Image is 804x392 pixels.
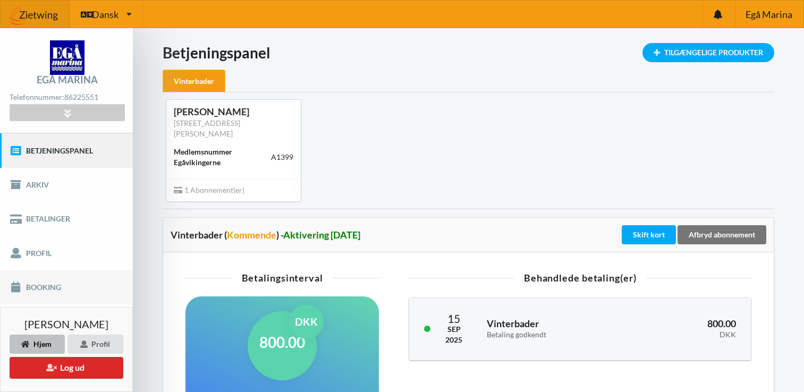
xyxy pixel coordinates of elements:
[174,106,293,118] div: [PERSON_NAME]
[174,185,244,194] span: 1 Abonnement(er)
[174,118,240,138] a: [STREET_ADDRESS][PERSON_NAME]
[445,335,462,345] div: 2025
[283,229,360,241] span: Aktivering [DATE]
[622,225,676,244] div: Skift kort
[746,10,792,19] span: Egå Marina
[224,229,360,240] div: ( ) -
[642,43,774,62] div: Tilgængelige Produkter
[487,318,619,339] h3: Vinterbader
[487,330,619,339] div: Betaling godkendt
[163,70,225,92] div: Vinterbader
[163,43,774,62] h1: Betjeningspanel
[10,335,65,354] div: Hjem
[271,152,293,163] div: A1399
[678,225,766,244] div: Afbryd abonnement
[445,313,462,324] div: 15
[67,335,123,354] div: Profil
[185,273,379,283] div: Betalingsinterval
[171,229,620,240] div: Vinterbader
[10,357,123,379] button: Log ud
[50,40,84,75] img: logo
[10,90,124,105] div: Telefonnummer:
[227,229,276,241] span: Kommende
[24,319,108,329] span: [PERSON_NAME]
[634,330,736,339] div: DKK
[64,92,98,101] strong: 86225551
[289,304,324,339] div: DKK
[409,273,751,283] div: Behandlede betaling(er)
[445,324,462,335] div: Sep
[259,333,305,352] h1: 800.00
[174,147,271,168] div: Medlemsnummer Egåvikingerne
[707,318,736,329] span: 800.00
[37,75,98,84] div: Egå Marina
[92,10,119,19] span: Dansk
